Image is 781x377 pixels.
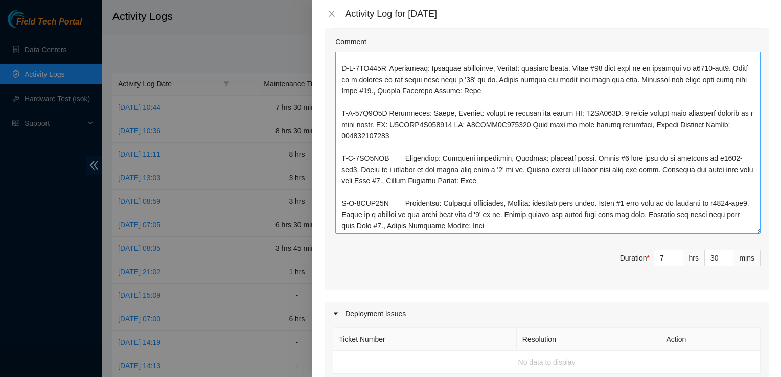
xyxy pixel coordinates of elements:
[620,252,650,264] div: Duration
[325,9,339,19] button: Close
[335,52,761,234] textarea: Comment
[328,10,336,18] span: close
[333,351,761,374] td: No data to display
[335,36,366,48] label: Comment
[517,328,661,351] th: Resolution
[660,328,761,351] th: Action
[333,328,517,351] th: Ticket Number
[325,302,769,325] div: Deployment Issues
[683,250,705,266] div: hrs
[345,8,769,19] div: Activity Log for [DATE]
[733,250,761,266] div: mins
[333,311,339,317] span: caret-right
